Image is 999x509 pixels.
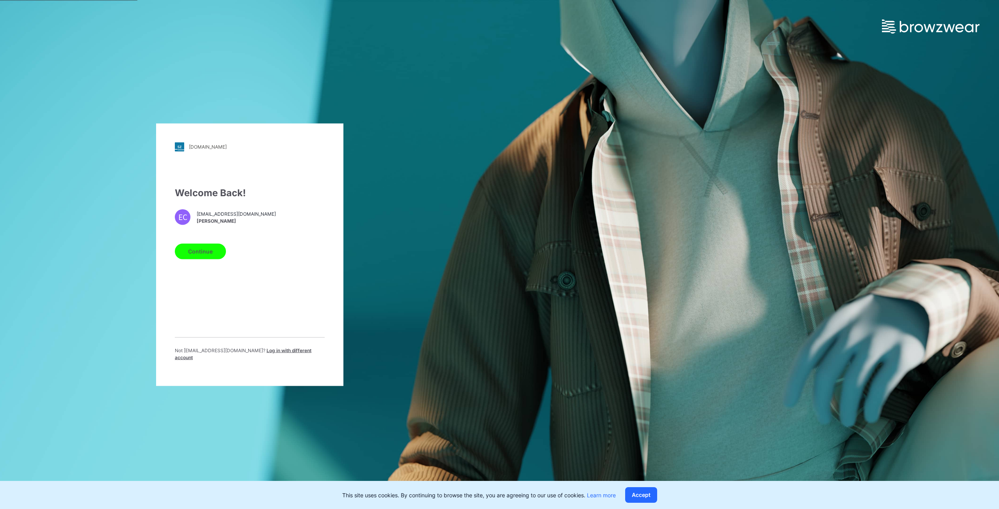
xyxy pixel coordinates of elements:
button: Accept [625,487,657,503]
span: [PERSON_NAME] [197,218,276,225]
a: [DOMAIN_NAME] [175,142,325,151]
p: Not [EMAIL_ADDRESS][DOMAIN_NAME] ? [175,347,325,361]
img: browzwear-logo.e42bd6dac1945053ebaf764b6aa21510.svg [882,20,979,34]
span: [EMAIL_ADDRESS][DOMAIN_NAME] [197,211,276,218]
p: This site uses cookies. By continuing to browse the site, you are agreeing to our use of cookies. [342,491,616,499]
img: stylezone-logo.562084cfcfab977791bfbf7441f1a819.svg [175,142,184,151]
div: EC [175,209,190,225]
div: Welcome Back! [175,186,325,200]
a: Learn more [587,492,616,498]
div: [DOMAIN_NAME] [189,144,227,150]
button: Continue [175,243,226,259]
